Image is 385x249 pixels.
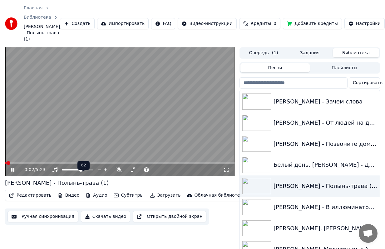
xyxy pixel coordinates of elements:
[7,191,54,200] button: Редактировать
[77,161,90,170] div: 62
[36,167,45,173] span: 5:23
[5,17,17,30] img: youka
[24,5,60,42] nav: breadcrumb
[274,160,377,169] div: Белый день, [PERSON_NAME] - Деревня-деревенька
[5,179,109,187] div: [PERSON_NAME] - Полынь-трава (1)
[60,18,94,29] button: Создать
[178,18,236,29] button: Видео-инструкции
[240,63,310,72] button: Песни
[274,97,377,106] div: [PERSON_NAME] - Зачем слова
[344,18,385,29] button: Настройки
[147,191,183,200] button: Загрузить
[7,211,78,222] button: Ручная синхронизация
[55,191,82,200] button: Видео
[274,118,377,127] div: [PERSON_NAME] - От людей на деревне не спрячешься (1)
[83,191,110,200] button: Аудио
[274,140,377,148] div: [PERSON_NAME] - Позвоните домой (2)
[24,24,60,42] span: [PERSON_NAME] - Полынь-трава (1)
[24,14,51,21] a: Библиотека
[24,167,34,173] span: 0:02
[240,48,287,57] button: Очередь
[333,48,379,57] button: Библиотека
[151,18,175,29] button: FAQ
[24,5,42,11] a: Главная
[133,211,206,222] button: Открыть двойной экран
[195,192,245,199] div: Облачная библиотека
[353,80,383,86] span: Сортировать
[251,21,271,27] span: Кредиты
[359,224,378,243] div: Открытый чат
[274,182,377,190] div: [PERSON_NAME] - Полынь-трава (1)
[24,167,39,173] div: /
[81,211,131,222] button: Скачать видео
[274,203,377,212] div: [PERSON_NAME] - В иллюминаторе волна качается (1)
[310,63,379,72] button: Плейлисты
[239,18,280,29] button: Кредиты0
[274,21,276,27] span: 0
[111,191,146,200] button: Субтитры
[97,18,149,29] button: Импортировать
[287,48,333,57] button: Задания
[283,18,342,29] button: Добавить кредиты
[272,50,278,56] span: ( 1 )
[356,21,381,27] div: Настройки
[274,224,377,233] div: [PERSON_NAME], [PERSON_NAME]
